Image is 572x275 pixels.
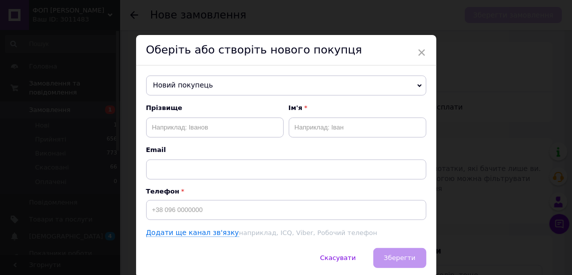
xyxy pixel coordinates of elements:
[146,75,426,95] span: Новий покупець
[146,187,426,195] p: Телефон
[146,103,284,112] span: Прізвище
[289,117,426,137] input: Наприклад: Іван
[320,254,356,261] span: Скасувати
[417,44,426,61] span: ×
[239,229,377,236] span: наприклад, ICQ, Viber, Робочий телефон
[310,248,366,268] button: Скасувати
[289,103,426,112] span: Ім'я
[146,145,426,154] span: Email
[136,35,436,65] div: Оберіть або створіть нового покупця
[146,117,284,137] input: Наприклад: Іванов
[146,228,239,237] a: Додати ще канал зв'язку
[146,200,426,220] input: +38 096 0000000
